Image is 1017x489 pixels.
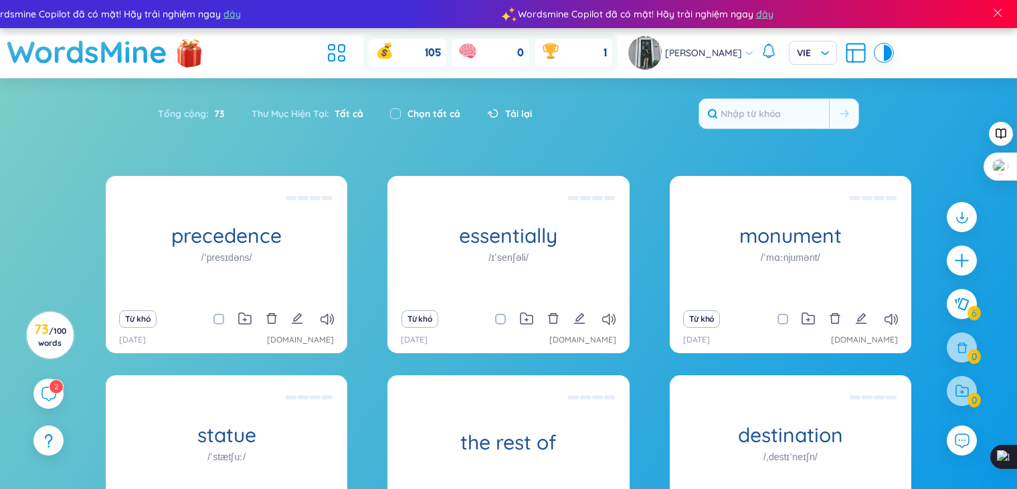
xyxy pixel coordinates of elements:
button: delete [829,310,841,328]
button: edit [291,310,303,328]
span: edit [291,312,303,324]
button: delete [266,310,278,328]
span: [PERSON_NAME] [665,45,742,60]
a: avatar [628,36,665,70]
span: edit [855,312,867,324]
a: [DOMAIN_NAME] [831,334,898,347]
img: flashSalesIcon.a7f4f837.png [176,32,203,72]
h1: the rest of [387,431,629,454]
span: VIE [797,46,829,60]
span: delete [547,312,559,324]
a: [DOMAIN_NAME] [549,334,616,347]
span: Tải lại [505,106,532,121]
span: đây [223,7,240,21]
div: Tổng cộng : [158,100,238,128]
span: Tất cả [329,108,363,120]
h1: destination [670,423,911,447]
sup: 2 [50,380,63,393]
button: edit [855,310,867,328]
span: 105 [425,45,441,60]
span: đây [755,7,773,21]
h1: /ˈmɑːnjumənt/ [761,250,820,265]
h1: monument [670,224,911,248]
p: [DATE] [119,334,146,347]
button: Từ khó [119,310,156,328]
h1: /ˌdestɪˈneɪʃn/ [763,450,818,464]
span: / 100 words [38,326,66,348]
span: delete [829,312,841,324]
p: [DATE] [683,334,710,347]
span: 1 [604,45,607,60]
button: Từ khó [401,310,438,328]
a: [DOMAIN_NAME] [267,334,334,347]
h1: /ˈpresɪdəns/ [201,250,252,265]
h1: /ɪˈsenʃəli/ [488,250,529,265]
span: plus [953,252,970,269]
button: delete [547,310,559,328]
h1: precedence [106,224,347,248]
h1: statue [106,423,347,447]
span: 0 [517,45,524,60]
span: edit [573,312,585,324]
span: 73 [209,106,225,121]
p: [DATE] [401,334,428,347]
h3: 73 [34,324,66,348]
button: Từ khó [683,310,720,328]
label: Chọn tất cả [407,106,460,121]
h1: essentially [387,224,629,248]
div: Thư Mục Hiện Tại : [238,100,377,128]
span: 2 [54,381,58,391]
span: delete [266,312,278,324]
a: WordsMine [7,28,167,76]
button: edit [573,310,585,328]
h1: /ˈstætʃuː/ [207,450,246,464]
input: Nhập từ khóa [699,99,829,128]
img: avatar [628,36,662,70]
